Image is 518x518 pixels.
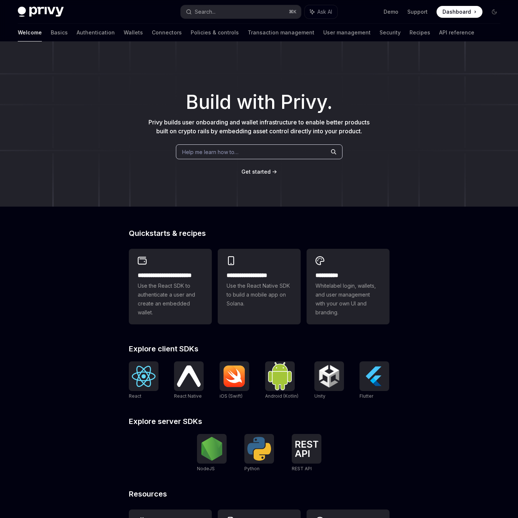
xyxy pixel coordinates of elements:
img: REST API [295,441,318,457]
a: Welcome [18,24,42,41]
a: **** *****Whitelabel login, wallets, and user management with your own UI and branding. [307,249,390,324]
a: Authentication [77,24,115,41]
a: Demo [384,8,398,16]
a: React NativeReact Native [174,361,204,400]
img: Unity [317,364,341,388]
a: Connectors [152,24,182,41]
a: API reference [439,24,474,41]
span: Resources [129,490,167,498]
a: NodeJSNodeJS [197,434,227,472]
a: Recipes [410,24,430,41]
a: **** **** **** ***Use the React Native SDK to build a mobile app on Solana. [218,249,301,324]
button: Search...⌘K [181,5,301,19]
img: NodeJS [200,437,224,461]
a: Wallets [124,24,143,41]
span: NodeJS [197,466,215,471]
a: PythonPython [244,434,274,472]
a: Support [407,8,428,16]
img: Python [247,437,271,461]
img: Android (Kotlin) [268,362,292,390]
span: Unity [314,393,325,399]
span: Help me learn how to… [182,148,238,156]
img: dark logo [18,7,64,17]
img: React [132,366,156,387]
span: Flutter [360,393,373,399]
button: Ask AI [305,5,337,19]
a: Dashboard [437,6,482,18]
span: Privy builds user onboarding and wallet infrastructure to enable better products built on crypto ... [148,118,370,135]
span: Python [244,466,260,471]
span: Explore server SDKs [129,418,202,425]
div: Search... [195,7,215,16]
img: React Native [177,365,201,387]
span: Whitelabel login, wallets, and user management with your own UI and branding. [315,281,381,317]
span: Use the React SDK to authenticate a user and create an embedded wallet. [138,281,203,317]
a: User management [323,24,371,41]
a: FlutterFlutter [360,361,389,400]
span: Ask AI [317,8,332,16]
a: UnityUnity [314,361,344,400]
a: Android (Kotlin)Android (Kotlin) [265,361,298,400]
span: Use the React Native SDK to build a mobile app on Solana. [227,281,292,308]
span: Build with Privy. [186,96,332,109]
img: Flutter [362,364,386,388]
a: Get started [241,168,271,176]
span: React Native [174,393,202,399]
a: Policies & controls [191,24,239,41]
span: Quickstarts & recipes [129,230,206,237]
span: iOS (Swift) [220,393,243,399]
img: iOS (Swift) [223,365,246,387]
span: Android (Kotlin) [265,393,298,399]
a: ReactReact [129,361,158,400]
span: React [129,393,141,399]
span: REST API [292,466,312,471]
span: Dashboard [442,8,471,16]
a: Security [380,24,401,41]
button: Toggle dark mode [488,6,500,18]
a: Basics [51,24,68,41]
a: REST APIREST API [292,434,321,472]
a: iOS (Swift)iOS (Swift) [220,361,249,400]
span: Explore client SDKs [129,345,198,352]
span: ⌘ K [289,9,297,15]
a: Transaction management [248,24,314,41]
